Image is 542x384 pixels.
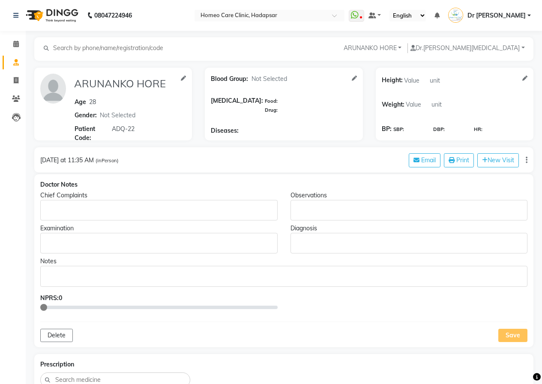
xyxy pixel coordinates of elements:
[40,257,527,266] div: Notes
[265,98,278,104] span: Food:
[211,126,239,135] span: Diseases:
[444,153,474,167] button: Print
[75,111,97,120] span: Gender:
[75,98,86,106] span: Age
[404,98,430,111] input: Value
[211,74,248,83] span: Blood Group:
[94,3,132,27] b: 08047224946
[430,98,456,111] input: unit
[448,8,463,23] img: Dr Shraddha Nair
[96,158,119,164] span: (inPerson)
[40,156,59,164] span: [DATE]
[409,153,440,167] button: Email
[456,156,469,164] span: Print
[265,107,278,113] span: Drug:
[433,126,445,133] span: DBP:
[111,122,177,135] input: Patient Code
[290,191,528,200] div: Observations
[477,153,519,167] button: New Visit
[73,74,177,93] input: Name
[211,96,263,114] span: [MEDICAL_DATA]:
[382,125,392,134] span: BP:
[421,156,436,164] span: Email
[341,43,404,53] button: ARUNANKO HORE
[410,44,423,52] span: Dr.
[40,266,527,286] div: Rich Text Editor, main
[52,43,170,53] input: Search by phone/name/registration/code
[40,233,278,253] div: Rich Text Editor, main
[474,126,482,133] span: HR:
[40,200,278,220] div: Rich Text Editor, main
[40,329,73,342] button: Delete
[40,224,278,233] div: Examination
[382,74,403,87] span: Height:
[22,3,81,27] img: logo
[382,98,404,111] span: Weight:
[40,360,527,369] div: Prescription
[40,74,66,104] img: profile
[40,180,527,189] div: Doctor Notes
[59,294,62,302] span: 0
[428,74,454,87] input: unit
[290,224,528,233] div: Diagnosis
[290,233,528,253] div: Rich Text Editor, main
[60,156,94,164] span: at 11:35 AM
[75,125,111,143] span: Patient Code:
[467,11,526,20] span: Dr [PERSON_NAME]
[393,126,404,133] span: SBP:
[40,294,278,303] div: NPRS:
[40,191,278,200] div: Chief Complaints
[403,74,428,87] input: Value
[290,200,528,220] div: Rich Text Editor, main
[407,43,527,53] button: Dr.[PERSON_NAME][MEDICAL_DATA]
